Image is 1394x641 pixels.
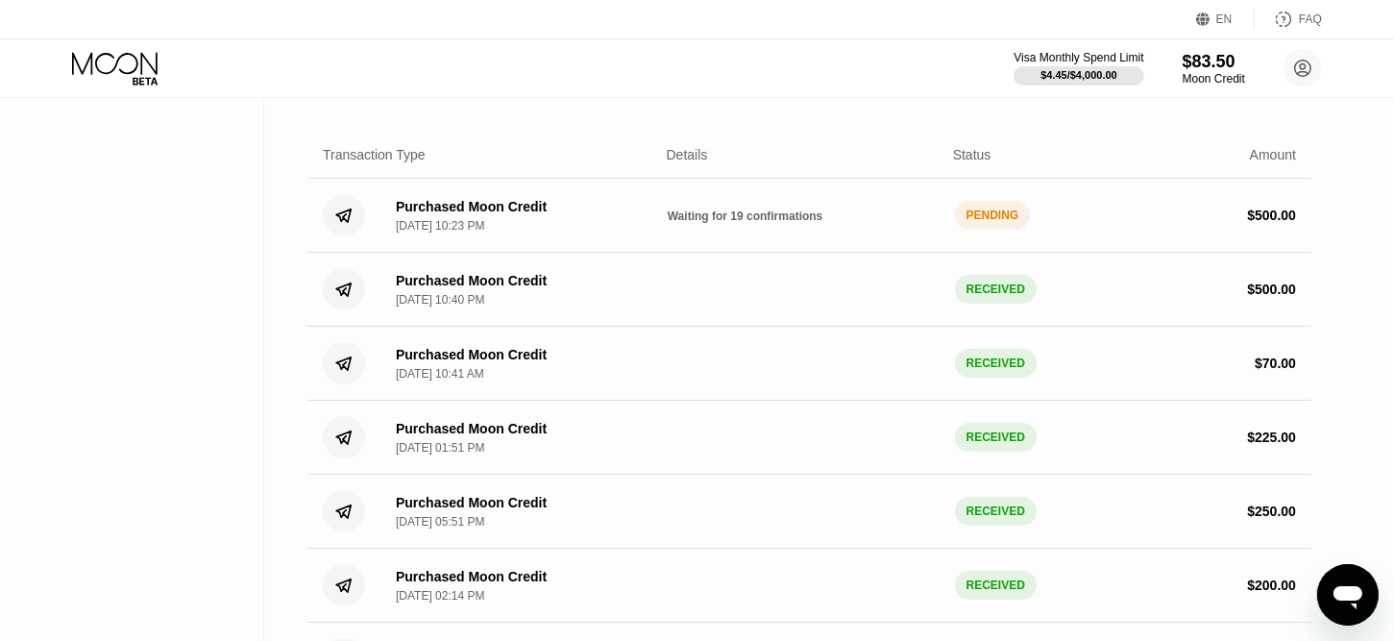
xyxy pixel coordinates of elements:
div: Purchased Moon Credit [396,199,547,214]
div: Transaction Type [323,147,426,162]
div: RECEIVED [955,349,1037,378]
div: RECEIVED [955,497,1037,526]
div: EN [1196,10,1255,29]
div: RECEIVED [955,571,1037,600]
div: Purchased Moon Credit [396,421,547,436]
div: Purchased Moon Credit [396,495,547,510]
div: Visa Monthly Spend Limit [1014,51,1143,64]
div: Status [953,147,991,162]
div: Purchased Moon Credit [396,347,547,362]
div: $4.45 / $4,000.00 [1040,69,1117,81]
div: Moon Credit [1183,72,1245,86]
div: FAQ [1255,10,1322,29]
div: $ 500.00 [1247,282,1296,297]
div: $83.50 [1183,52,1245,72]
div: $ 70.00 [1255,356,1296,371]
iframe: Mesajlaşma penceresini başlatma düğmesi [1317,564,1379,626]
div: $83.50Moon Credit [1183,52,1245,86]
div: [DATE] 05:51 PM [396,515,484,529]
div: RECEIVED [955,275,1037,304]
div: [DATE] 02:14 PM [396,589,484,603]
div: FAQ [1299,12,1322,26]
div: Purchased Moon Credit [396,569,547,584]
div: $ 500.00 [1247,208,1296,223]
div: RECEIVED [955,423,1037,452]
span: Waiting for 19 confirmations [668,210,823,223]
div: [DATE] 01:51 PM [396,441,484,455]
div: PENDING [955,201,1031,230]
div: [DATE] 10:23 PM [396,219,484,233]
div: $ 200.00 [1247,578,1296,593]
div: [DATE] 10:41 AM [396,367,484,381]
div: $ 250.00 [1247,504,1296,519]
div: Purchased Moon Credit [396,273,547,288]
div: $ 225.00 [1247,430,1296,445]
div: Details [667,147,708,162]
div: [DATE] 10:40 PM [396,293,484,307]
div: EN [1216,12,1233,26]
div: Visa Monthly Spend Limit$4.45/$4,000.00 [1014,51,1143,86]
div: Amount [1250,147,1296,162]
